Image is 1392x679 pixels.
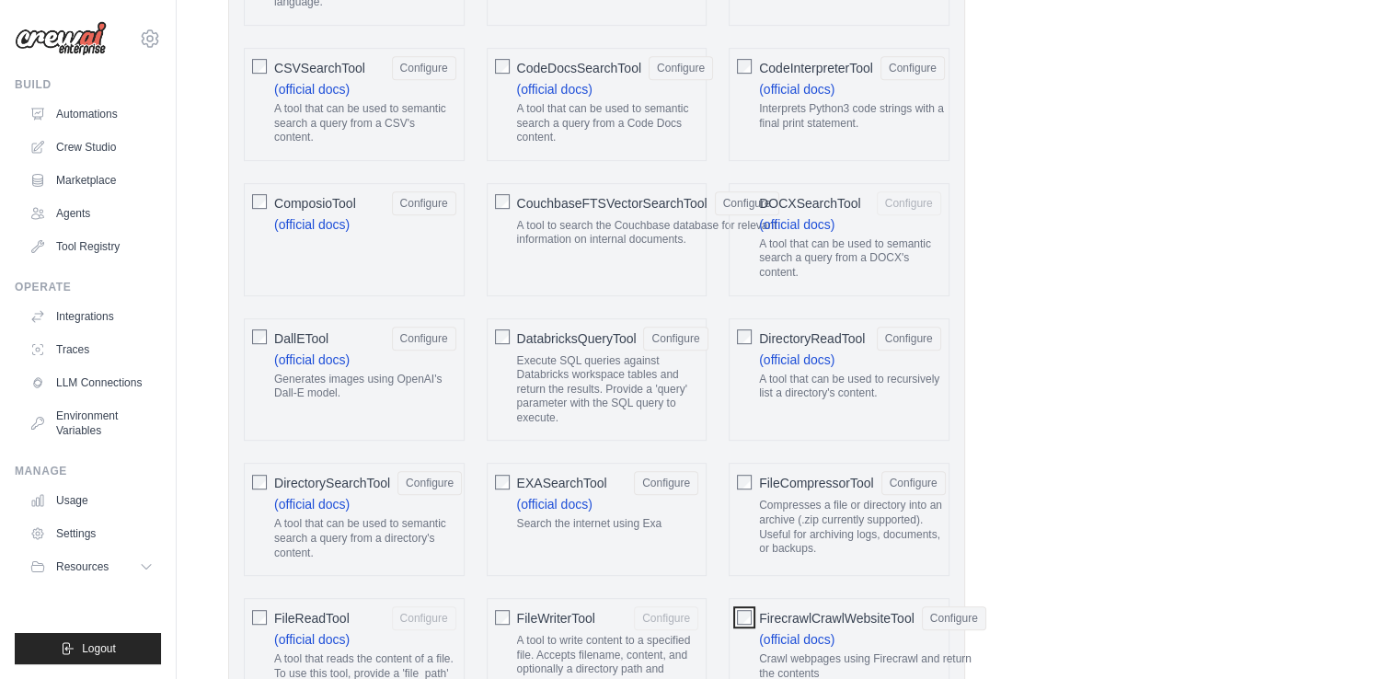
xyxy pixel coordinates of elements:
p: A tool that can be used to semantic search a query from a directory's content. [274,517,462,560]
span: DallETool [274,329,328,348]
span: CodeInterpreterTool [759,59,873,77]
a: (official docs) [759,82,834,97]
button: DirectorySearchTool (official docs) A tool that can be used to semantic search a query from a dir... [397,471,462,495]
span: DirectoryReadTool [759,329,865,348]
button: CodeInterpreterTool (official docs) Interprets Python3 code strings with a final print statement. [880,56,945,80]
button: CouchbaseFTSVectorSearchTool A tool to search the Couchbase database for relevant information on ... [715,191,779,215]
span: ComposioTool [274,194,356,213]
p: A tool that can be used to recursively list a directory's content. [759,373,941,401]
p: Compresses a file or directory into an archive (.zip currently supported). Useful for archiving l... [759,499,946,556]
a: Integrations [22,302,161,331]
span: DOCXSearchTool [759,194,861,213]
span: CouchbaseFTSVectorSearchTool [517,194,708,213]
button: EXASearchTool (official docs) Search the internet using Exa [634,471,698,495]
a: (official docs) [517,497,592,512]
a: Agents [22,199,161,228]
p: Generates images using OpenAI's Dall-E model. [274,373,456,401]
img: Logo [15,21,107,56]
a: (official docs) [274,82,350,97]
a: Traces [22,335,161,364]
button: FileReadTool (official docs) A tool that reads the content of a file. To use this tool, provide a... [392,606,456,630]
a: (official docs) [274,352,350,367]
p: A tool to search the Couchbase database for relevant information on internal documents. [517,219,779,247]
p: A tool that can be used to semantic search a query from a CSV's content. [274,102,456,145]
a: Crew Studio [22,132,161,162]
p: A tool that can be used to semantic search a query from a Code Docs content. [517,102,713,145]
button: Logout [15,633,161,664]
span: Resources [56,559,109,574]
a: (official docs) [759,632,834,647]
a: (official docs) [274,632,350,647]
a: (official docs) [274,497,350,512]
a: Environment Variables [22,401,161,445]
button: DatabricksQueryTool Execute SQL queries against Databricks workspace tables and return the result... [643,327,708,351]
a: Tool Registry [22,232,161,261]
span: CodeDocsSearchTool [517,59,641,77]
a: (official docs) [517,82,592,97]
a: Automations [22,99,161,129]
span: DatabricksQueryTool [517,329,637,348]
span: FileWriterTool [517,609,595,627]
button: Resources [22,552,161,581]
span: EXASearchTool [517,474,607,492]
p: Execute SQL queries against Databricks workspace tables and return the results. Provide a 'query'... [517,354,708,426]
a: Settings [22,519,161,548]
button: CSVSearchTool (official docs) A tool that can be used to semantic search a query from a CSV's con... [392,56,456,80]
button: FileWriterTool A tool to write content to a specified file. Accepts filename, content, and option... [634,606,698,630]
a: (official docs) [759,217,834,232]
button: DirectoryReadTool (official docs) A tool that can be used to recursively list a directory's content. [877,327,941,351]
span: FileCompressorTool [759,474,873,492]
p: A tool that can be used to semantic search a query from a DOCX's content. [759,237,941,281]
p: Search the internet using Exa [517,517,699,532]
span: CSVSearchTool [274,59,365,77]
a: Marketplace [22,166,161,195]
div: Manage [15,464,161,478]
div: Build [15,77,161,92]
a: (official docs) [759,352,834,367]
button: CodeDocsSearchTool (official docs) A tool that can be used to semantic search a query from a Code... [649,56,713,80]
a: Usage [22,486,161,515]
div: Operate [15,280,161,294]
button: DOCXSearchTool (official docs) A tool that can be used to semantic search a query from a DOCX's c... [877,191,941,215]
span: Logout [82,641,116,656]
span: FirecrawlCrawlWebsiteTool [759,609,915,627]
span: FileReadTool [274,609,350,627]
span: DirectorySearchTool [274,474,390,492]
p: Interprets Python3 code strings with a final print statement. [759,102,945,131]
button: ComposioTool (official docs) [392,191,456,215]
a: LLM Connections [22,368,161,397]
a: (official docs) [274,217,350,232]
button: DallETool (official docs) Generates images using OpenAI's Dall-E model. [392,327,456,351]
button: FirecrawlCrawlWebsiteTool (official docs) Crawl webpages using Firecrawl and return the contents [922,606,986,630]
button: FileCompressorTool Compresses a file or directory into an archive (.zip currently supported). Use... [881,471,946,495]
